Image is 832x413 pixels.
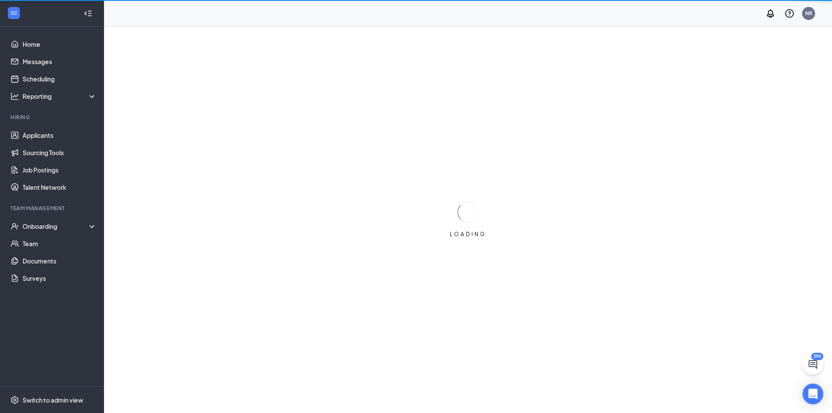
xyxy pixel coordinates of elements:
a: Home [23,36,97,53]
svg: WorkstreamLogo [10,9,18,17]
svg: Analysis [10,92,19,101]
div: Team Management [10,205,95,212]
svg: Collapse [84,9,92,18]
div: LOADING [446,231,490,238]
a: Sourcing Tools [23,144,97,161]
svg: ChatActive [808,359,818,370]
a: Scheduling [23,70,97,88]
a: Job Postings [23,161,97,179]
svg: Settings [10,396,19,404]
div: Switch to admin view [23,396,83,404]
a: Documents [23,252,97,270]
div: Reporting [23,92,97,101]
div: Hiring [10,114,95,121]
button: ChatActive [803,354,823,375]
a: Messages [23,53,97,70]
svg: UserCheck [10,222,19,231]
a: Surveys [23,270,97,287]
a: Talent Network [23,179,97,196]
svg: QuestionInfo [784,8,795,19]
div: NK [805,10,812,17]
a: Team [23,235,97,252]
div: Open Intercom Messenger [803,384,823,404]
div: Onboarding [23,222,89,231]
div: 390 [811,353,823,360]
a: Applicants [23,127,97,144]
svg: Notifications [765,8,776,19]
